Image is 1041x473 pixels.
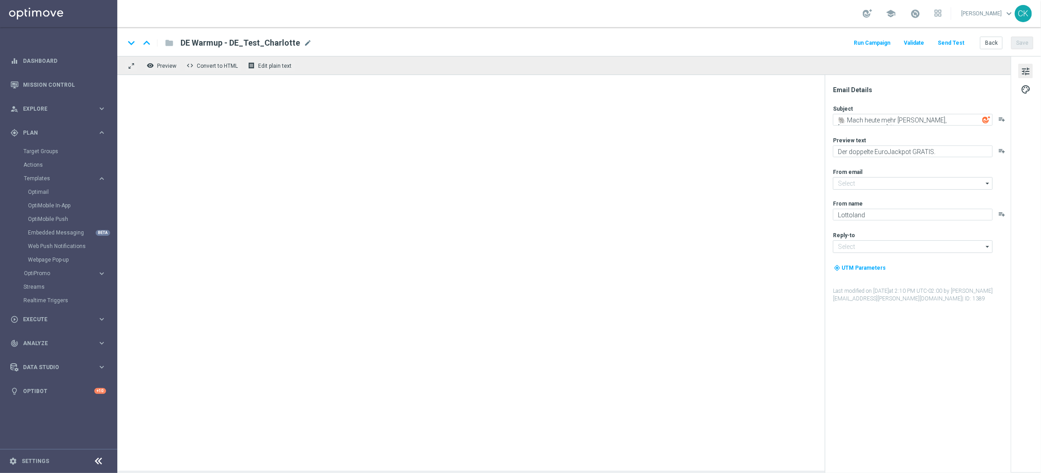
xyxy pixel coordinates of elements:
span: Plan [23,130,97,136]
img: optiGenie.svg [982,116,990,124]
button: Validate [902,37,925,49]
i: play_circle_outline [10,315,19,323]
i: keyboard_arrow_right [97,339,106,347]
a: Web Push Notifications [28,243,94,250]
button: playlist_add [998,211,1005,218]
div: OptiMobile Push [28,212,116,226]
div: Analyze [10,339,97,347]
i: receipt [248,62,255,69]
span: code [186,62,194,69]
a: Dashboard [23,49,106,73]
span: Edit plain text [258,63,291,69]
button: remove_red_eye Preview [144,60,180,71]
div: Optimail [28,185,116,199]
i: settings [9,457,17,465]
div: Explore [10,105,97,113]
div: +10 [94,388,106,394]
div: OptiPromo [24,271,97,276]
i: keyboard_arrow_right [97,104,106,113]
div: Templates [24,176,97,181]
button: Save [1011,37,1033,49]
button: code Convert to HTML [184,60,242,71]
button: playlist_add [998,116,1005,123]
i: keyboard_arrow_up [140,36,153,50]
a: OptiMobile In-App [28,202,94,209]
label: From name [833,200,863,207]
i: remove_red_eye [147,62,154,69]
div: Streams [23,280,116,294]
a: Optimail [28,188,94,196]
i: arrow_drop_down [983,178,992,189]
div: Dashboard [10,49,106,73]
div: Realtime Triggers [23,294,116,307]
a: Optibot [23,379,94,403]
button: track_changes Analyze keyboard_arrow_right [10,340,106,347]
i: keyboard_arrow_right [97,174,106,183]
div: OptiPromo [23,267,116,280]
span: keyboard_arrow_down [1004,9,1014,19]
a: [PERSON_NAME]keyboard_arrow_down [960,7,1015,20]
a: OptiMobile Push [28,215,94,223]
button: Back [980,37,1003,49]
div: Actions [23,158,116,172]
span: tune [1021,66,1031,77]
div: Optibot [10,379,106,403]
span: Preview [157,63,176,69]
i: my_location [834,265,840,271]
button: Mission Control [10,81,106,89]
span: DE Warmup - DE_Test_Charlotte [180,37,300,48]
span: Analyze [23,341,97,346]
i: keyboard_arrow_right [97,315,106,323]
button: Send Test [936,37,966,49]
label: Last modified on [DATE] at 2:10 PM UTC-02:00 by [PERSON_NAME][EMAIL_ADDRESS][PERSON_NAME][DOMAIN_... [833,287,1010,303]
button: person_search Explore keyboard_arrow_right [10,105,106,112]
i: keyboard_arrow_right [97,269,106,278]
div: Plan [10,129,97,137]
button: palette [1018,82,1033,96]
div: Embedded Messaging [28,226,116,239]
button: Templates keyboard_arrow_right [23,175,106,182]
i: keyboard_arrow_down [125,36,138,50]
a: Embedded Messaging [28,229,94,236]
span: palette [1021,84,1031,95]
label: Subject [833,105,853,112]
span: mode_edit [304,39,312,47]
span: Explore [23,106,97,112]
i: arrow_drop_down [983,241,992,253]
div: Execute [10,315,97,323]
i: keyboard_arrow_right [97,363,106,371]
button: Data Studio keyboard_arrow_right [10,364,106,371]
div: equalizer Dashboard [10,57,106,65]
div: lightbulb Optibot +10 [10,388,106,395]
label: From email [833,169,862,176]
span: school [886,9,896,19]
div: Templates [23,172,116,267]
button: Run Campaign [852,37,892,49]
div: Web Push Notifications [28,239,116,253]
button: gps_fixed Plan keyboard_arrow_right [10,129,106,136]
i: gps_fixed [10,129,19,137]
button: playlist_add [998,147,1005,155]
i: equalizer [10,57,19,65]
a: Settings [22,459,49,464]
a: Realtime Triggers [23,297,94,304]
div: Webpage Pop-up [28,253,116,267]
a: Target Groups [23,148,94,155]
div: CK [1015,5,1032,22]
button: OptiPromo keyboard_arrow_right [23,270,106,277]
a: Streams [23,283,94,290]
a: Mission Control [23,73,106,97]
div: Mission Control [10,73,106,97]
span: | ID: 1389 [962,295,985,302]
div: Target Groups [23,145,116,158]
span: Execute [23,317,97,322]
button: play_circle_outline Execute keyboard_arrow_right [10,316,106,323]
input: Select [833,177,993,190]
